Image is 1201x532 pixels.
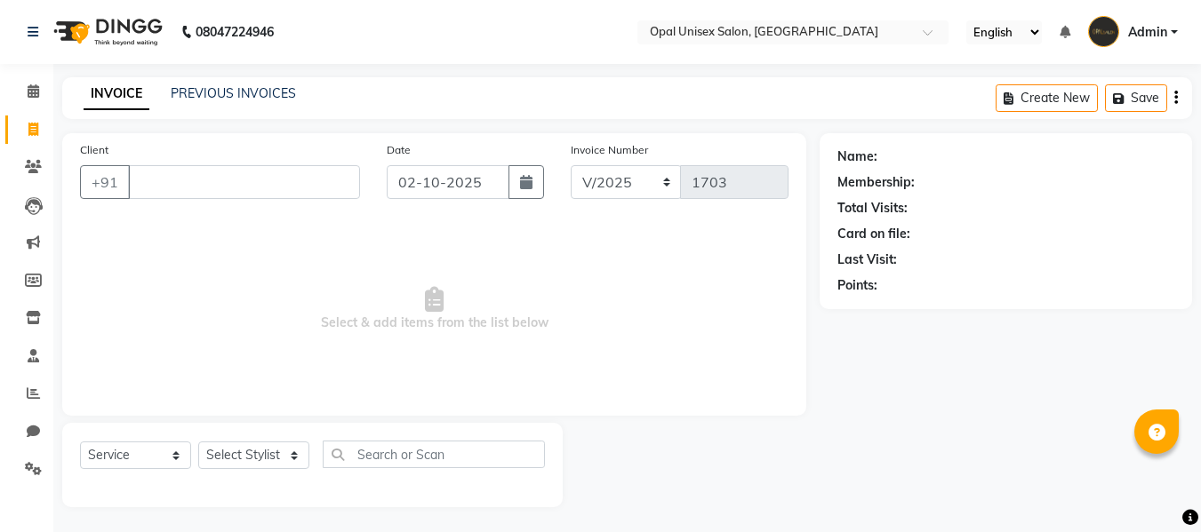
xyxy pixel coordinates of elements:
div: Points: [837,276,877,295]
button: +91 [80,165,130,199]
span: Admin [1128,23,1167,42]
div: Last Visit: [837,250,897,269]
div: Card on file: [837,225,910,243]
div: Total Visits: [837,199,908,218]
input: Search by Name/Mobile/Email/Code [128,165,360,199]
button: Save [1105,84,1167,112]
label: Date [387,142,411,158]
span: Select & add items from the list below [80,220,789,398]
iframe: chat widget [1126,461,1183,514]
label: Invoice Number [571,142,648,158]
img: logo [45,7,167,57]
label: Client [80,142,108,158]
b: 08047224946 [196,7,274,57]
a: PREVIOUS INVOICES [171,85,296,101]
img: Admin [1088,16,1119,47]
div: Name: [837,147,877,166]
a: INVOICE [84,78,149,110]
input: Search or Scan [323,441,545,468]
div: Membership: [837,173,915,192]
button: Create New [996,84,1098,112]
